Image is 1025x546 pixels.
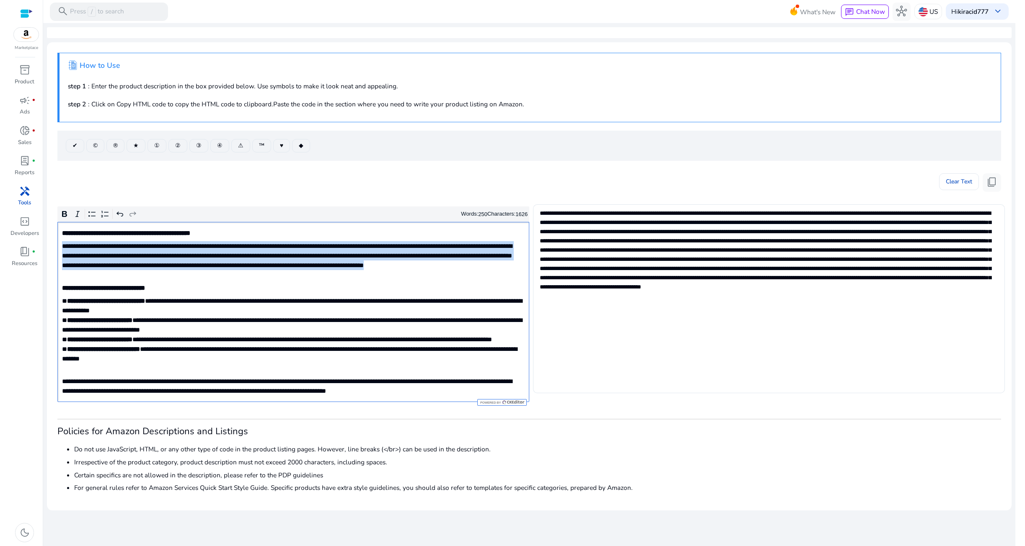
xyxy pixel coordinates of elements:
[88,7,96,17] span: /
[57,426,1001,437] h3: Policies for Amazon Descriptions and Listings
[86,139,104,152] button: ©
[175,141,181,150] span: ②
[113,141,118,150] span: ®
[896,6,907,17] span: hub
[280,141,283,150] span: ♥
[856,7,885,16] span: Chat Now
[983,173,1001,192] button: content_copy
[478,211,487,217] label: 250
[57,6,68,17] span: search
[57,206,529,222] div: Editor toolbar
[10,214,39,245] a: code_blocksDevelopers
[32,129,36,133] span: fiber_manual_record
[800,5,836,19] span: What's New
[958,7,989,16] b: kiracid777
[72,141,78,150] span: ✔
[292,139,310,152] button: ◆
[299,141,303,150] span: ◆
[841,5,888,19] button: chatChat Now
[106,139,124,152] button: ®
[10,154,39,184] a: lab_profilefiber_manual_recordReports
[189,139,208,152] button: ③
[18,139,31,147] p: Sales
[19,186,30,197] span: handyman
[252,139,271,152] button: ™
[68,81,992,91] p: : Enter the product description in the box provided below. Use symbols to make it look neat and a...
[929,4,938,19] p: US
[10,184,39,214] a: handymanTools
[217,141,223,150] span: ④
[992,6,1003,17] span: keyboard_arrow_down
[74,470,1001,480] li: Certain specifics are not allowed in the description, please refer to the PDP guidelines
[10,229,39,238] p: Developers
[12,260,37,268] p: Resources
[68,99,992,109] p: : Click on Copy HTML code to copy the HTML code to clipboard.Paste the code in the section where ...
[80,61,120,70] h4: How to Use
[19,155,30,166] span: lab_profile
[15,45,38,51] p: Marketplace
[231,139,250,152] button: ⚠
[19,125,30,136] span: donut_small
[32,250,36,254] span: fiber_manual_record
[74,483,1001,492] li: For general rules refer to Amazon Services Quick Start Style Guide. Specific products have extra ...
[74,444,1001,454] li: Do not use JavaScript, HTML, or any other type of code in the product listing pages. However, lin...
[168,139,187,152] button: ②
[986,177,997,188] span: content_copy
[259,141,264,150] span: ™
[939,173,979,190] button: Clear Text
[19,216,30,227] span: code_blocks
[70,7,124,17] p: Press to search
[19,95,30,106] span: campaign
[10,124,39,154] a: donut_smallfiber_manual_recordSales
[93,141,98,150] span: ©
[19,64,30,75] span: inventory_2
[57,222,529,402] div: Rich Text Editor. Editing area: main. Press Alt+0 for help.
[893,3,911,21] button: hub
[10,63,39,93] a: inventory_2Product
[515,211,528,217] label: 1626
[154,141,160,150] span: ①
[946,173,972,190] span: Clear Text
[127,139,145,152] button: ★
[15,78,34,86] p: Product
[196,141,202,150] span: ③
[10,245,39,275] a: book_4fiber_manual_recordResources
[15,169,34,177] p: Reports
[238,141,243,150] span: ⚠
[14,28,39,41] img: amazon.svg
[66,139,84,152] button: ✔
[19,246,30,257] span: book_4
[10,93,39,123] a: campaignfiber_manual_recordAds
[273,139,290,152] button: ♥
[919,7,928,16] img: us.svg
[951,8,989,15] p: Hi
[845,8,854,17] span: chat
[68,82,86,90] b: step 1
[20,108,30,116] p: Ads
[18,199,31,207] p: Tools
[74,457,1001,467] li: Irrespective of the product category, product description must not exceed 2000 characters, includ...
[461,209,528,219] div: Words: Characters:
[32,98,36,102] span: fiber_manual_record
[148,139,166,152] button: ①
[68,100,86,108] b: step 2
[133,141,139,150] span: ★
[210,139,229,152] button: ④
[479,401,501,404] span: Powered by
[32,159,36,163] span: fiber_manual_record
[19,527,30,538] span: dark_mode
